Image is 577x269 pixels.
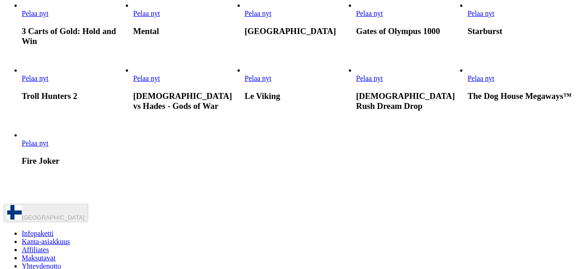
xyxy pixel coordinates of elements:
article: Starburst [467,1,573,36]
a: Temple Rush Dream Drop [356,74,383,82]
h3: [DEMOGRAPHIC_DATA] vs Hades - Gods of War [133,91,239,111]
span: Pelaa nyt [356,74,383,82]
article: 3 Carts of Gold: Hold and Win [22,1,128,46]
a: Affiliates [22,246,49,254]
a: The Dog House Megaways™ [467,74,494,82]
article: Fire Joker [22,131,128,166]
span: Pelaa nyt [22,74,48,82]
span: Pelaa nyt [356,10,383,17]
a: Gates of Olympus 1000 [356,10,383,17]
article: Temple Rush Dream Drop [356,66,462,111]
h3: Starburst [467,26,573,36]
h3: The Dog House Megaways™ [467,91,573,101]
a: Zeus vs Hades - Gods of War [133,74,160,82]
h3: Mental [133,26,239,36]
span: Pelaa nyt [467,74,494,82]
a: Infopaketti [22,230,53,237]
article: Gates of Olympus 1000 [356,1,462,36]
article: The Dog House Megaways™ [467,66,573,101]
h3: Le Viking [245,91,351,101]
a: Le Viking [245,74,272,82]
a: Troll Hunters 2 [22,74,48,82]
span: Pelaa nyt [22,139,48,147]
h3: [DEMOGRAPHIC_DATA] Rush Dream Drop [356,91,462,111]
article: Rip City [245,1,351,36]
article: Le Viking [245,66,351,101]
a: Mental [133,10,160,17]
a: Kanta-asiakkuus [22,238,70,245]
h3: 3 Carts of Gold: Hold and Win [22,26,128,46]
a: Fire Joker [22,139,48,147]
a: 3 Carts of Gold: Hold and Win [22,10,48,17]
h3: Gates of Olympus 1000 [356,26,462,36]
button: [GEOGRAPHIC_DATA] [4,204,88,222]
h3: Fire Joker [22,156,128,166]
a: Rip City [245,10,272,17]
span: Pelaa nyt [133,74,160,82]
article: Troll Hunters 2 [22,66,128,101]
span: [GEOGRAPHIC_DATA] [22,214,85,221]
article: Zeus vs Hades - Gods of War [133,66,239,111]
article: Mental [133,1,239,36]
a: Starburst [467,10,494,17]
a: Maksutavat [22,254,56,262]
span: Pelaa nyt [22,10,48,17]
span: Pelaa nyt [467,10,494,17]
span: Pelaa nyt [245,10,272,17]
span: Pelaa nyt [245,74,272,82]
h3: [GEOGRAPHIC_DATA] [245,26,351,36]
span: Pelaa nyt [133,10,160,17]
img: Finland flag [7,205,22,220]
h3: Troll Hunters 2 [22,91,128,101]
